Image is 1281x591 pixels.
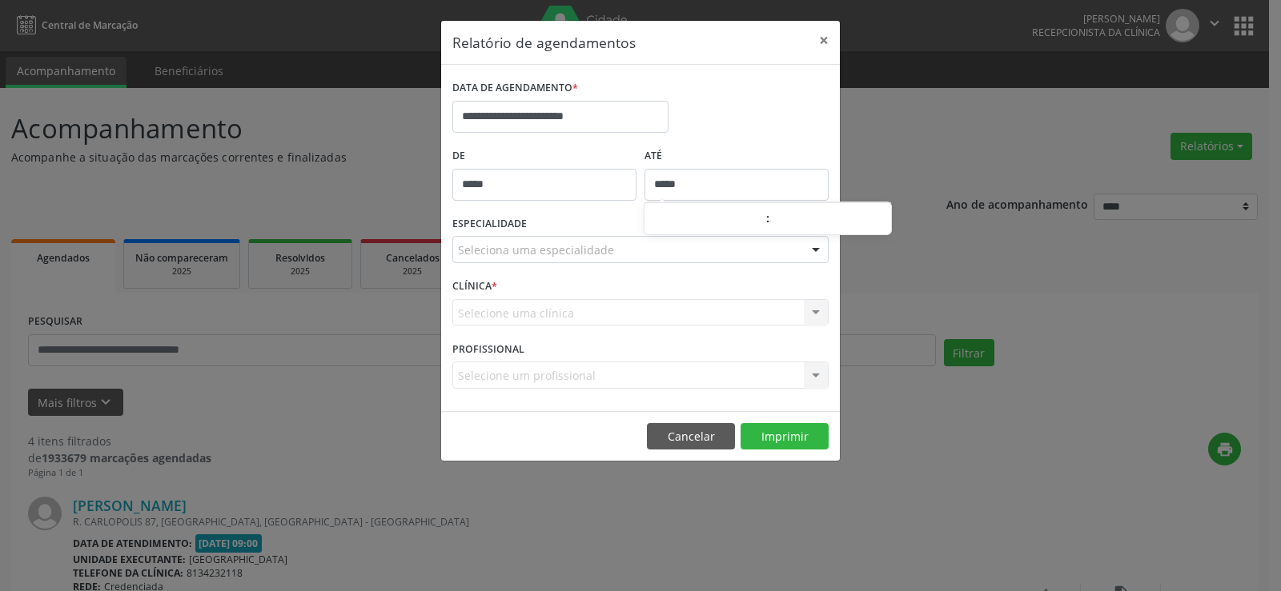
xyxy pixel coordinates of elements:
[452,212,527,237] label: ESPECIALIDADE
[765,202,770,234] span: :
[458,242,614,258] span: Seleciona uma especialidade
[647,423,735,450] button: Cancelar
[770,204,891,236] input: Minute
[808,21,840,60] button: Close
[741,423,829,450] button: Imprimir
[645,204,765,236] input: Hour
[452,144,636,169] label: De
[452,76,578,101] label: DATA DE AGENDAMENTO
[452,274,497,299] label: CLÍNICA
[452,32,636,53] h5: Relatório de agendamentos
[452,337,524,361] label: PROFISSIONAL
[645,144,829,169] label: ATÉ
